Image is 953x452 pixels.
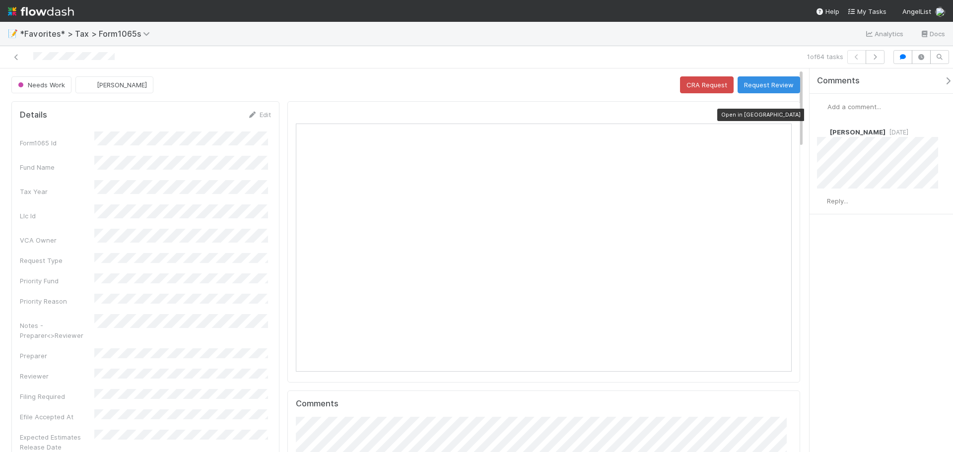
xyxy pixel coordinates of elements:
[885,129,908,136] span: [DATE]
[20,351,94,361] div: Preparer
[97,81,147,89] span: [PERSON_NAME]
[807,52,843,62] span: 1 of 64 tasks
[817,127,827,137] img: avatar_45ea4894-10ca-450f-982d-dabe3bd75b0b.png
[920,28,945,40] a: Docs
[20,276,94,286] div: Priority Fund
[902,7,931,15] span: AngelList
[20,211,94,221] div: Llc Id
[20,412,94,422] div: Efile Accepted At
[847,6,886,16] a: My Tasks
[20,187,94,196] div: Tax Year
[830,128,885,136] span: [PERSON_NAME]
[84,80,94,90] img: avatar_cfa6ccaa-c7d9-46b3-b608-2ec56ecf97ad.png
[248,111,271,119] a: Edit
[827,197,848,205] span: Reply...
[817,102,827,112] img: avatar_cfa6ccaa-c7d9-46b3-b608-2ec56ecf97ad.png
[20,371,94,381] div: Reviewer
[20,29,155,39] span: *Favorites* > Tax > Form1065s
[20,235,94,245] div: VCA Owner
[817,76,860,86] span: Comments
[20,256,94,265] div: Request Type
[8,29,18,38] span: 📝
[817,196,827,206] img: avatar_cfa6ccaa-c7d9-46b3-b608-2ec56ecf97ad.png
[865,28,904,40] a: Analytics
[8,3,74,20] img: logo-inverted-e16ddd16eac7371096b0.svg
[738,76,800,93] button: Request Review
[827,103,881,111] span: Add a comment...
[680,76,734,93] button: CRA Request
[20,321,94,340] div: Notes - Preparer<>Reviewer
[20,110,47,120] h5: Details
[20,432,94,452] div: Expected Estimates Release Date
[20,296,94,306] div: Priority Reason
[20,391,94,401] div: Filing Required
[296,399,792,409] h5: Comments
[816,6,839,16] div: Help
[20,162,94,172] div: Fund Name
[75,76,153,93] button: [PERSON_NAME]
[847,7,886,15] span: My Tasks
[20,138,94,148] div: Form1065 Id
[935,7,945,17] img: avatar_cfa6ccaa-c7d9-46b3-b608-2ec56ecf97ad.png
